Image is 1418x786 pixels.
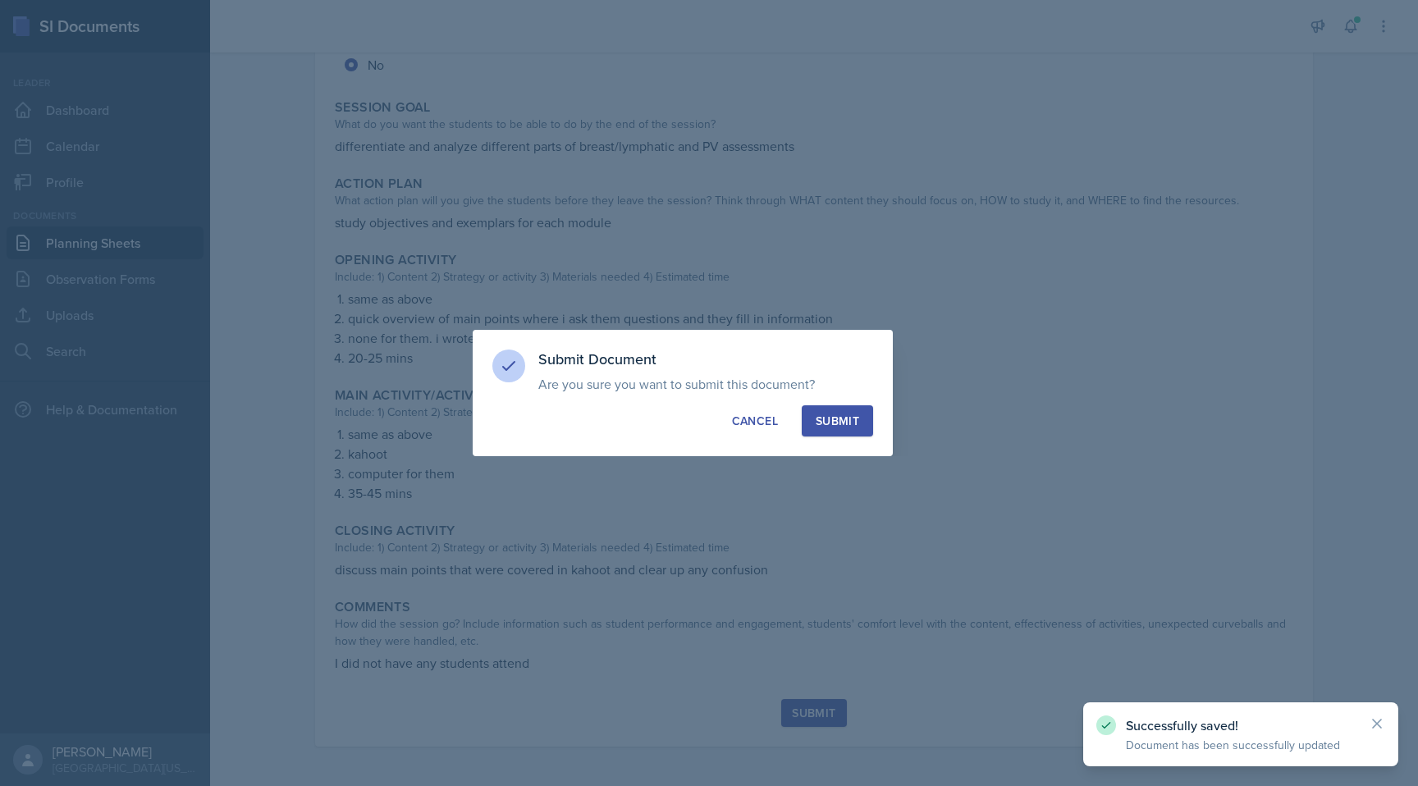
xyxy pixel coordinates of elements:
div: Cancel [732,413,778,429]
h3: Submit Document [538,350,873,369]
p: Document has been successfully updated [1126,737,1356,753]
button: Cancel [718,405,792,436]
div: Submit [816,413,859,429]
button: Submit [802,405,873,436]
p: Successfully saved! [1126,717,1356,733]
p: Are you sure you want to submit this document? [538,376,873,392]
